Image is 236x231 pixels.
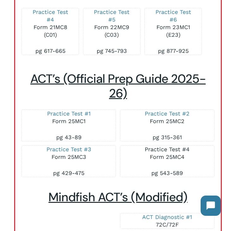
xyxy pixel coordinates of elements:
[127,213,208,228] p: 72C/72F
[127,146,208,169] p: Form 25MC4
[145,146,190,153] a: Practice Test #4
[127,169,208,177] p: pg 543-589
[28,8,72,47] p: Form 21MC8 (C01)
[145,110,190,117] a: Practice Test #2
[28,134,109,141] p: pg 43-89
[194,189,227,222] iframe: Chatbot
[28,146,109,169] p: Form 25MC3
[28,47,72,55] p: pg 617-665
[46,146,91,153] a: Practice Test #3
[90,47,134,55] p: pg 745-793
[127,134,208,141] p: pg 315-361
[127,110,208,134] p: Form 25MC2
[151,47,195,55] p: pg 877-925
[30,71,206,101] span: ACT’s (Official Prep Guide 2025-26)
[94,9,130,23] a: Practice Test #5
[28,169,109,177] p: pg 429-475
[48,189,187,205] span: Mindfish ACT’s (Modified)
[151,8,195,47] p: Form 23MC1 (E23)
[90,8,134,47] p: Form 22MC9 (C03)
[33,9,68,23] a: Practice Test #4
[28,110,109,134] p: Form 25MC1
[155,9,191,23] a: Practice Test #6
[142,214,192,220] a: ACT Diagnostic #1
[47,110,91,117] a: Practice Test #1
